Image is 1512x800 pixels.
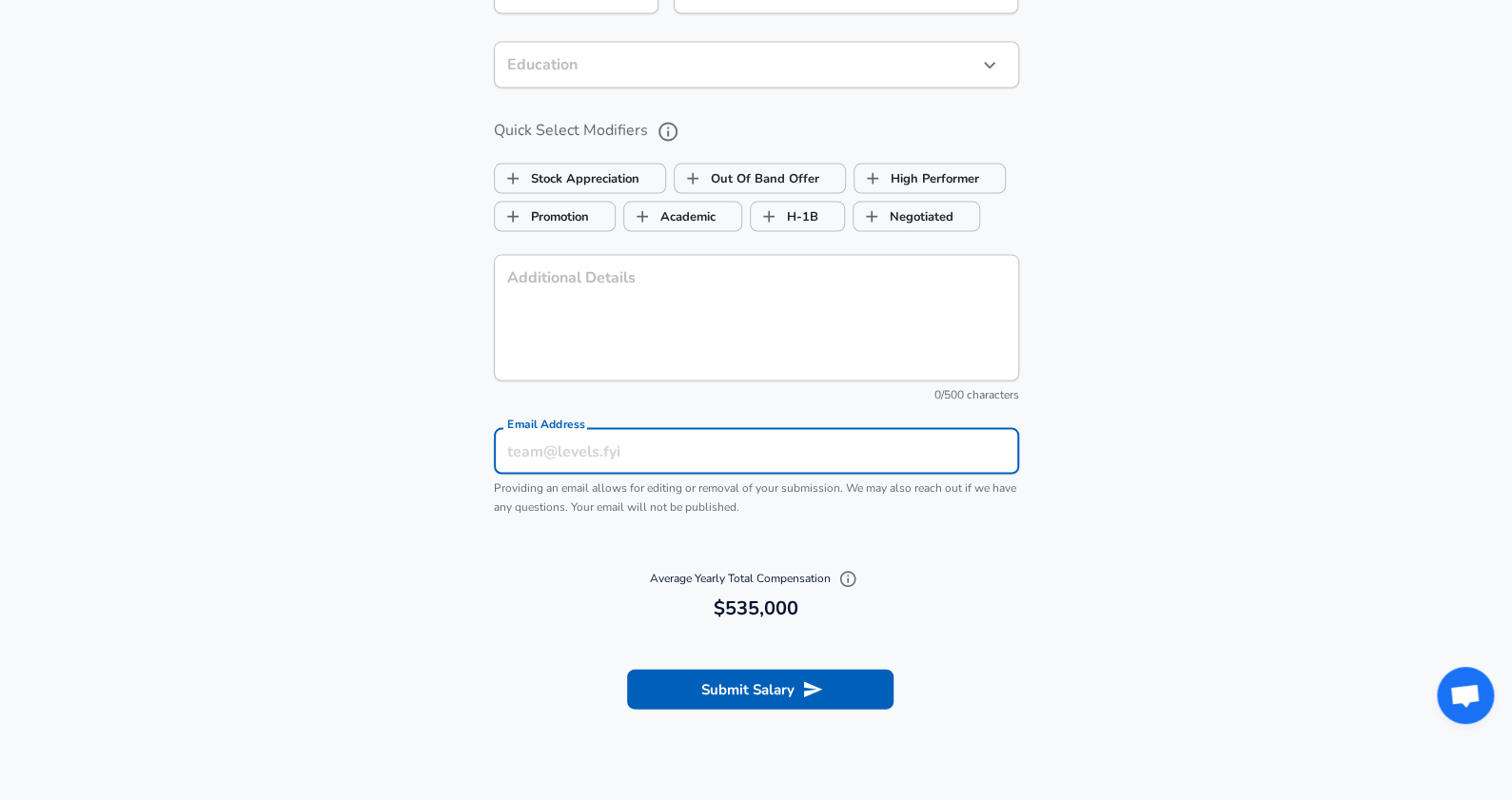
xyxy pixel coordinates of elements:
[494,163,666,193] button: Stock AppreciationStock Appreciation
[494,479,1016,514] span: Providing an email allows for editing or removal of your submission. We may also reach out if we ...
[501,593,1011,623] h6: $535,000
[750,201,845,231] button: H-1BH-1B
[854,198,890,234] span: Negotiated
[674,163,846,193] button: Out Of Band OfferOut Of Band Offer
[650,570,862,585] span: Average Yearly Total Compensation
[495,198,589,234] label: Promotion
[854,163,1006,193] button: High PerformerHigh Performer
[627,669,893,709] button: Submit Salary
[854,198,953,234] label: Negotiated
[495,160,639,196] label: Stock Appreciation
[751,198,818,234] label: H-1B
[494,385,1019,404] div: 0 /500 characters
[675,160,711,196] span: Out Of Band Offer
[494,427,1019,474] input: team@levels.fyi
[652,115,684,147] button: help
[675,160,819,196] label: Out Of Band Offer
[495,160,531,196] span: Stock Appreciation
[751,198,787,234] span: H-1B
[853,201,980,231] button: NegotiatedNegotiated
[624,198,716,234] label: Academic
[1437,667,1494,724] a: Open chat
[854,160,891,196] span: High Performer
[494,201,616,231] button: PromotionPromotion
[495,198,531,234] span: Promotion
[623,201,742,231] button: AcademicAcademic
[624,198,660,234] span: Academic
[834,564,862,593] button: Explain Total Compensation
[854,160,979,196] label: High Performer
[494,115,1019,147] label: Quick Select Modifiers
